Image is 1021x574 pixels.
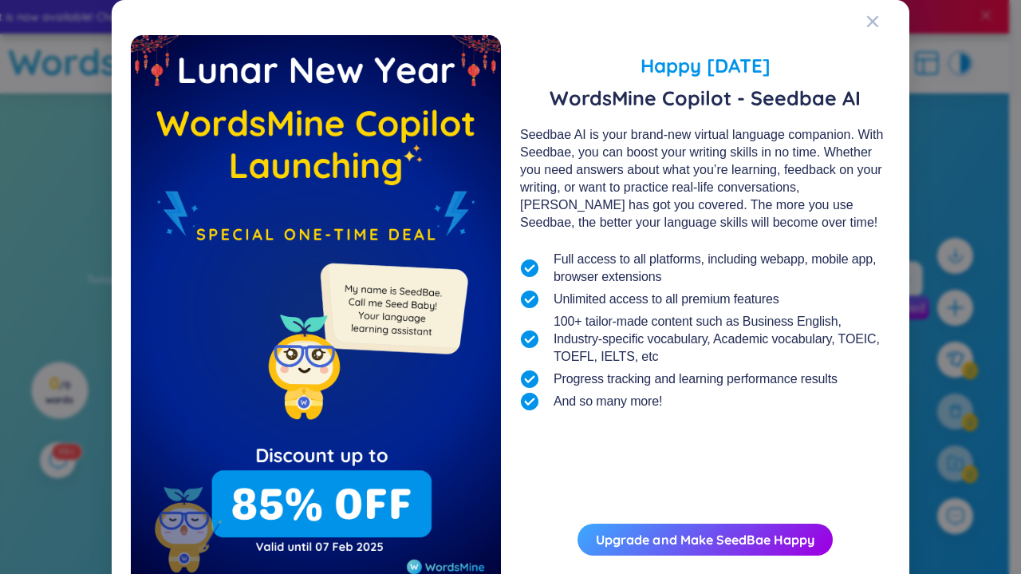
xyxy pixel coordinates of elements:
[554,393,662,410] span: And so many more!
[257,282,379,452] img: minionSeedbaeSmile.22426523.png
[554,370,838,388] span: Progress tracking and learning performance results
[578,524,833,556] button: Upgrade and Make SeedBae Happy
[313,231,471,390] img: minionSeedbaeMessage.35ffe99e.png
[520,126,890,232] div: Seedbae AI is your brand-new virtual language companion. With Seedbae, you can boost your writing...
[596,532,814,548] a: Upgrade and Make SeedBae Happy
[554,313,890,366] span: 100+ tailor-made content such as Business English, Industry-specific vocabulary, Academic vocabul...
[520,86,890,110] span: WordsMine Copilot - Seedbae AI
[520,51,890,80] span: Happy [DATE]
[554,291,779,308] span: Unlimited access to all premium features
[554,251,890,286] span: Full access to all platforms, including webapp, mobile app, browser extensions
